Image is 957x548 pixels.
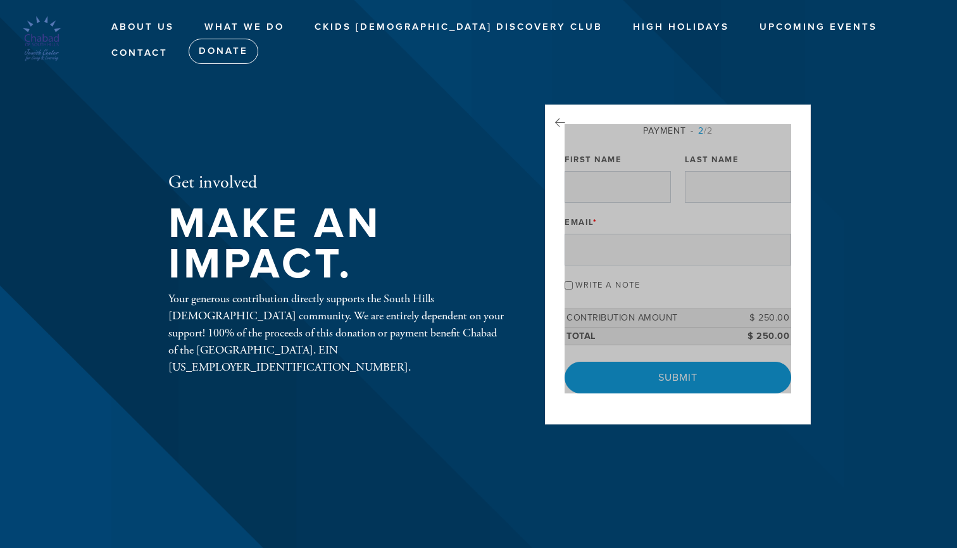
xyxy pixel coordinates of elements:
[168,172,504,194] h2: Get involved
[19,16,65,61] img: Untitled%20design%20%2817%29.png
[168,203,504,285] h1: Make an impact.
[305,15,612,39] a: CKids [DEMOGRAPHIC_DATA] Discovery Club
[195,15,294,39] a: What We Do
[189,39,258,64] a: Donate
[750,15,887,39] a: Upcoming Events
[168,290,504,376] div: Your generous contribution directly supports the South Hills [DEMOGRAPHIC_DATA] community. We are...
[102,15,184,39] a: About us
[102,41,177,65] a: Contact
[623,15,739,39] a: High Holidays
